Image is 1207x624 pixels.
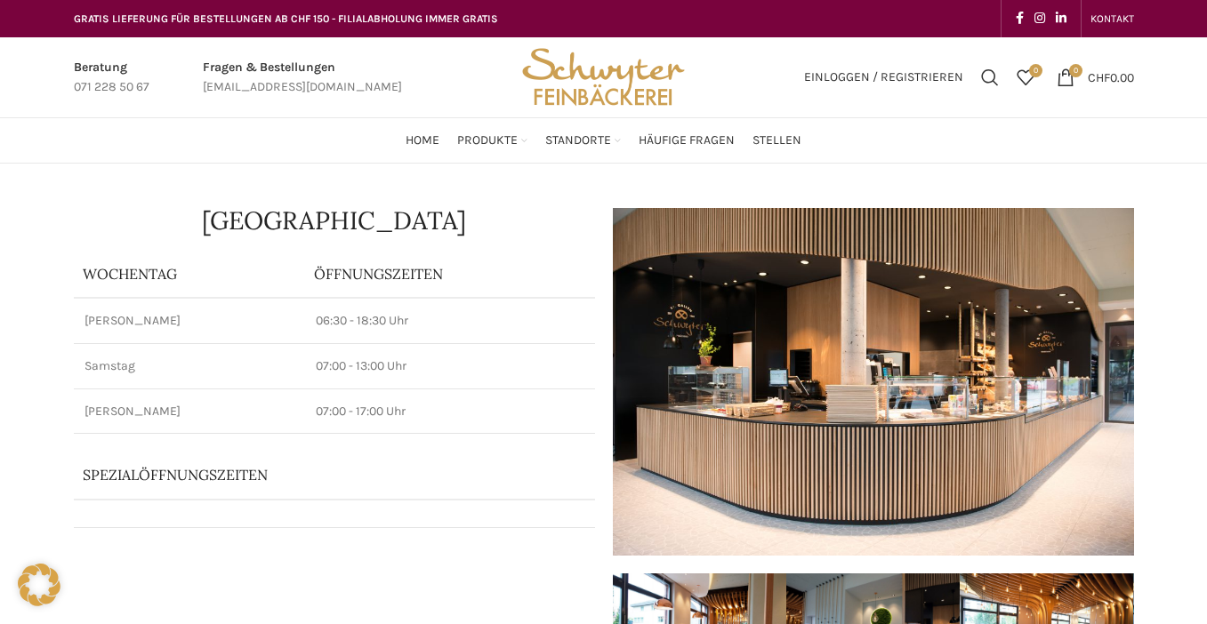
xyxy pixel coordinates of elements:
[1029,6,1050,31] a: Instagram social link
[1008,60,1043,95] div: Meine Wunschliste
[316,403,584,420] p: 07:00 - 17:00 Uhr
[74,208,595,233] h1: [GEOGRAPHIC_DATA]
[314,264,586,284] p: ÖFFNUNGSZEITEN
[804,71,963,84] span: Einloggen / Registrieren
[316,312,584,330] p: 06:30 - 18:30 Uhr
[65,123,1143,158] div: Main navigation
[406,132,439,149] span: Home
[406,123,439,158] a: Home
[1048,60,1143,95] a: 0 CHF0.00
[84,357,294,375] p: Samstag
[84,312,294,330] p: [PERSON_NAME]
[545,132,611,149] span: Standorte
[516,68,690,84] a: Site logo
[972,60,1008,95] a: Suchen
[74,58,149,98] a: Infobox link
[1050,6,1072,31] a: Linkedin social link
[1008,60,1043,95] a: 0
[1069,64,1082,77] span: 0
[1088,69,1110,84] span: CHF
[1029,64,1042,77] span: 0
[752,132,801,149] span: Stellen
[457,123,527,158] a: Produkte
[795,60,972,95] a: Einloggen / Registrieren
[545,123,621,158] a: Standorte
[83,264,296,284] p: Wochentag
[639,123,735,158] a: Häufige Fragen
[1088,69,1134,84] bdi: 0.00
[457,132,518,149] span: Produkte
[316,357,584,375] p: 07:00 - 13:00 Uhr
[74,12,498,25] span: GRATIS LIEFERUNG FÜR BESTELLUNGEN AB CHF 150 - FILIALABHOLUNG IMMER GRATIS
[1090,12,1134,25] span: KONTAKT
[83,465,536,484] p: Spezialöffnungszeiten
[1090,1,1134,36] a: KONTAKT
[1010,6,1029,31] a: Facebook social link
[516,37,690,117] img: Bäckerei Schwyter
[203,58,402,98] a: Infobox link
[752,123,801,158] a: Stellen
[1082,1,1143,36] div: Secondary navigation
[84,403,294,420] p: [PERSON_NAME]
[639,132,735,149] span: Häufige Fragen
